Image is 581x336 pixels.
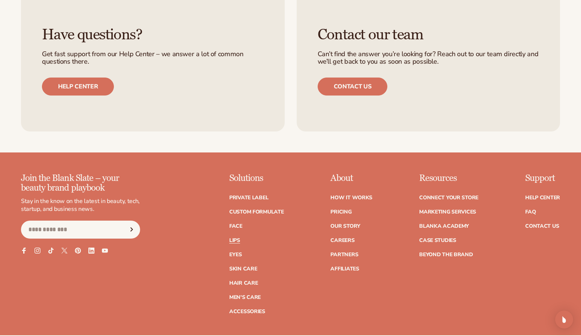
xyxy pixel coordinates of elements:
[525,173,560,183] p: Support
[525,209,536,215] a: FAQ
[229,266,257,272] a: Skin Care
[21,173,140,193] p: Join the Blank Slate – your beauty brand playbook
[42,51,264,66] p: Get fast support from our Help Center – we answer a lot of common questions there.
[330,238,354,243] a: Careers
[419,238,456,243] a: Case Studies
[330,266,359,272] a: Affiliates
[330,173,372,183] p: About
[229,173,284,183] p: Solutions
[525,195,560,200] a: Help Center
[42,27,264,43] h3: Have questions?
[229,295,261,300] a: Men's Care
[123,221,140,239] button: Subscribe
[330,252,358,257] a: Partners
[419,195,478,200] a: Connect your store
[229,252,242,257] a: Eyes
[419,224,469,229] a: Blanka Academy
[330,195,372,200] a: How It Works
[318,78,388,96] a: Contact us
[229,224,242,229] a: Face
[419,252,473,257] a: Beyond the brand
[42,78,114,96] a: Help center
[555,311,573,329] div: Open Intercom Messenger
[229,238,240,243] a: Lips
[229,281,258,286] a: Hair Care
[525,224,559,229] a: Contact Us
[229,195,268,200] a: Private label
[318,51,539,66] p: Can’t find the answer you’re looking for? Reach out to our team directly and we’ll get back to yo...
[330,209,351,215] a: Pricing
[419,173,478,183] p: Resources
[229,309,265,314] a: Accessories
[318,27,539,43] h3: Contact our team
[21,197,140,213] p: Stay in the know on the latest in beauty, tech, startup, and business news.
[419,209,476,215] a: Marketing services
[229,209,284,215] a: Custom formulate
[330,224,360,229] a: Our Story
